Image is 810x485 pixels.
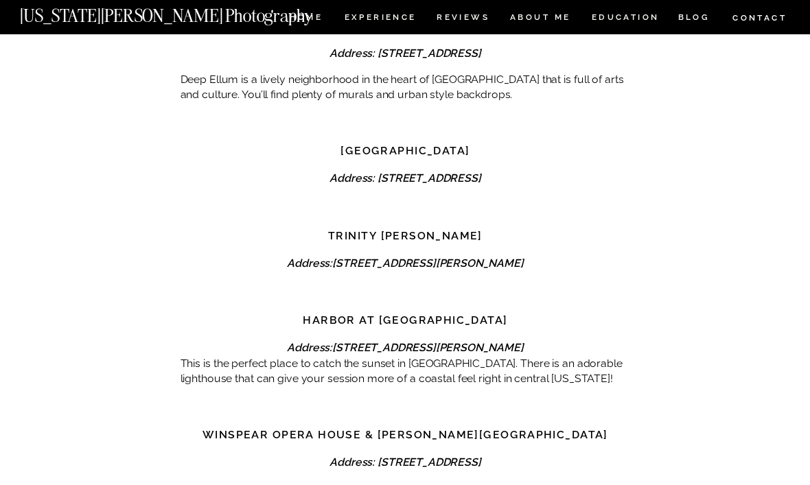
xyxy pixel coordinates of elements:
strong: [GEOGRAPHIC_DATA] [340,145,470,158]
strong: Address: [STREET_ADDRESS] [329,172,481,185]
a: BLOG [678,14,710,25]
strong: [STREET_ADDRESS][PERSON_NAME] [332,342,523,355]
strong: Trinity [PERSON_NAME] [328,229,483,242]
a: REVIEWS [437,14,487,25]
strong: Harbor at [GEOGRAPHIC_DATA] [303,314,507,327]
strong: [STREET_ADDRESS][PERSON_NAME] [332,257,523,270]
p: Deep Ellum is a lively neighborhood in the heart of [GEOGRAPHIC_DATA] that is full of arts and cu... [181,72,631,102]
a: Experience [345,14,415,25]
a: CONTACT [732,10,788,25]
strong: Deep Ellum [367,19,444,32]
strong: Winspear Opera House & [PERSON_NAME][GEOGRAPHIC_DATA] [202,429,608,442]
em: Address: [STREET_ADDRESS] [329,456,481,469]
a: ABOUT ME [509,14,570,25]
em: Address: [STREET_ADDRESS] [329,47,481,60]
a: [US_STATE][PERSON_NAME] Photography [20,7,359,19]
a: EDUCATION [590,14,660,25]
em: Address: [287,342,523,355]
a: HOME [287,14,325,25]
em: Address: [287,257,523,270]
p: This is the perfect place to catch the sunset in [GEOGRAPHIC_DATA]. There is an adorable lighthou... [181,356,631,386]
